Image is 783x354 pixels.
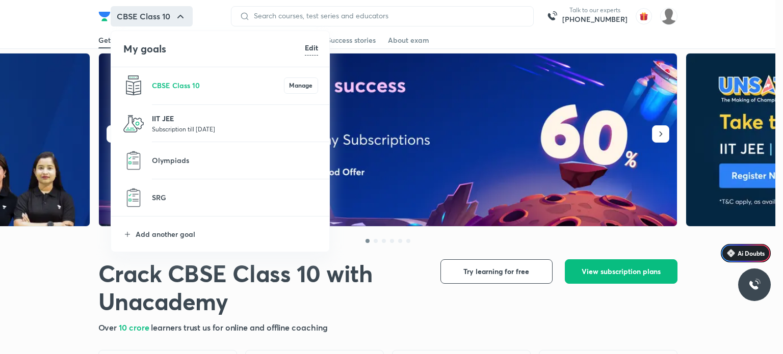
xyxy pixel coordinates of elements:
[152,155,318,166] p: Olympiads
[136,229,318,239] p: Add another goal
[123,114,144,134] img: IIT JEE
[152,192,318,203] p: SRG
[152,113,318,124] p: IIT JEE
[152,80,284,91] p: CBSE Class 10
[305,42,318,53] h6: Edit
[123,75,144,96] img: CBSE Class 10
[123,150,144,171] img: Olympiads
[123,187,144,208] img: SRG
[152,124,318,134] p: Subscription till [DATE]
[123,41,305,57] h4: My goals
[284,77,318,94] button: Manage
